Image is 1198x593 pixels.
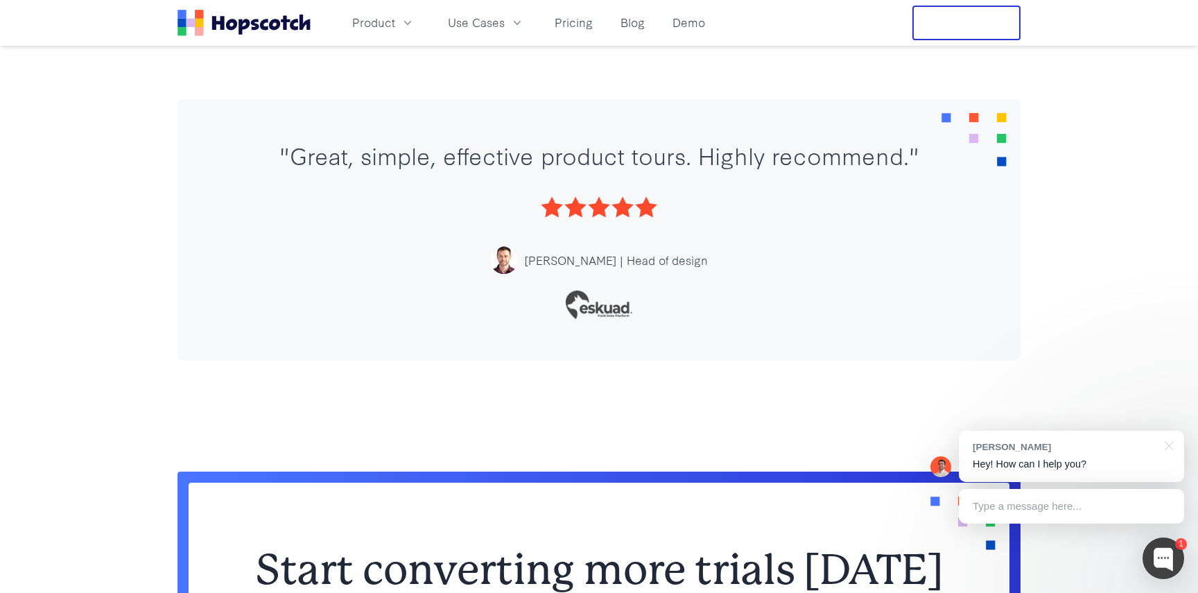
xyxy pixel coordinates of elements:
img: Nolan Stewart [490,246,518,274]
a: Demo [667,11,711,34]
h2: Start converting more trials [DATE] [233,549,965,591]
button: Use Cases [440,11,532,34]
div: Type a message here... [959,489,1184,524]
div: 1 [1175,538,1187,550]
span: Use Cases [448,14,505,31]
span: Product [352,14,395,31]
img: Mark Spera [930,456,951,477]
img: Eskuad Logo [566,291,632,319]
a: Home [177,10,311,36]
div: "Great, simple, effective product tours. Highly recommend." [219,141,979,169]
button: Free Trial [912,6,1021,40]
p: Hey! How can I help you? [973,457,1170,472]
button: Product [344,11,423,34]
div: [PERSON_NAME] | Head of design [525,252,708,269]
a: Pricing [549,11,598,34]
div: [PERSON_NAME] [973,440,1156,454]
a: Blog [615,11,650,34]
